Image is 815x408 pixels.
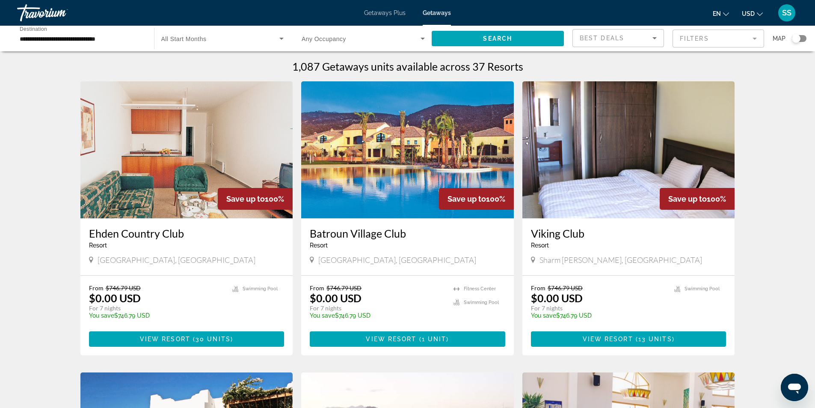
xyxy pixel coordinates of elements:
[17,2,103,24] a: Travorium
[292,60,523,73] h1: 1,087 Getaways units available across 37 Resorts
[161,36,207,42] span: All Start Months
[742,7,763,20] button: Change currency
[89,312,114,319] span: You save
[310,242,328,249] span: Resort
[522,81,735,218] img: C234I01X.jpg
[773,33,785,45] span: Map
[243,286,278,292] span: Swimming Pool
[106,284,141,292] span: $746.79 USD
[310,227,505,240] a: Batroun Village Club
[439,188,514,210] div: 100%
[310,292,362,304] p: $0.00 USD
[742,10,755,17] span: USD
[364,9,406,16] a: Getaways Plus
[776,4,798,22] button: User Menu
[417,336,449,342] span: ( )
[226,194,265,203] span: Save up to
[531,242,549,249] span: Resort
[89,304,224,312] p: For 7 nights
[318,255,476,265] span: [GEOGRAPHIC_DATA], [GEOGRAPHIC_DATA]
[89,331,285,347] button: View Resort(30 units)
[548,284,583,292] span: $746.79 USD
[310,284,324,292] span: From
[310,331,505,347] button: View Resort(1 unit)
[685,286,720,292] span: Swimming Pool
[583,336,633,342] span: View Resort
[140,336,190,342] span: View Resort
[89,227,285,240] a: Ehden Country Club
[432,31,564,46] button: Search
[218,188,293,210] div: 100%
[464,286,496,292] span: Fitness Center
[531,312,556,319] span: You save
[366,336,416,342] span: View Resort
[539,255,702,265] span: Sharm [PERSON_NAME], [GEOGRAPHIC_DATA]
[531,304,666,312] p: For 7 nights
[89,312,224,319] p: $746.79 USD
[20,26,47,32] span: Destination
[302,36,346,42] span: Any Occupancy
[448,194,486,203] span: Save up to
[713,7,729,20] button: Change language
[660,188,735,210] div: 100%
[668,194,707,203] span: Save up to
[782,9,791,17] span: SS
[531,292,583,304] p: $0.00 USD
[531,284,545,292] span: From
[673,29,764,48] button: Filter
[531,227,726,240] a: Viking Club
[89,242,107,249] span: Resort
[310,304,445,312] p: For 7 nights
[483,35,512,42] span: Search
[531,312,666,319] p: $746.79 USD
[326,284,362,292] span: $746.79 USD
[190,336,233,342] span: ( )
[580,33,657,43] mat-select: Sort by
[633,336,675,342] span: ( )
[98,255,255,265] span: [GEOGRAPHIC_DATA], [GEOGRAPHIC_DATA]
[422,336,447,342] span: 1 unit
[80,81,293,218] img: 6067I01X.jpg
[713,10,721,17] span: en
[638,336,672,342] span: 13 units
[781,374,808,401] iframe: Button to launch messaging window
[310,312,445,319] p: $746.79 USD
[196,336,231,342] span: 30 units
[310,312,335,319] span: You save
[301,81,514,218] img: 6222E01X.jpg
[464,300,499,305] span: Swimming Pool
[423,9,451,16] a: Getaways
[89,284,104,292] span: From
[89,292,141,304] p: $0.00 USD
[580,35,624,42] span: Best Deals
[531,331,726,347] button: View Resort(13 units)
